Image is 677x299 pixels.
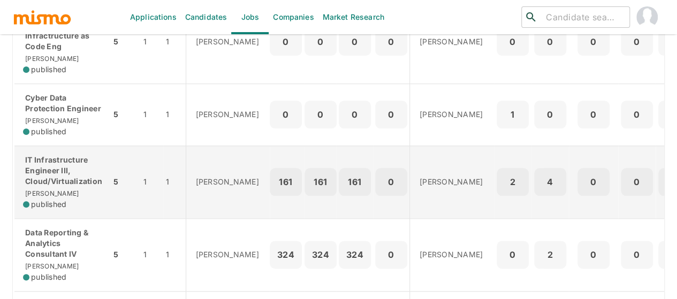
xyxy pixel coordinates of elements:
[111,83,135,145] td: 5
[23,189,79,197] span: [PERSON_NAME]
[163,218,186,291] td: 1
[636,6,658,28] img: Maia Reyes
[582,107,605,122] p: 0
[343,174,367,189] p: 161
[343,107,367,122] p: 0
[135,218,163,291] td: 1
[23,117,79,125] span: [PERSON_NAME]
[23,227,102,259] p: Data Reporting & Analytics Consultant IV
[309,174,332,189] p: 161
[625,34,649,49] p: 0
[274,247,298,262] p: 324
[196,177,262,187] p: [PERSON_NAME]
[31,199,66,210] span: published
[625,247,649,262] p: 0
[420,249,485,260] p: [PERSON_NAME]
[163,83,186,145] td: 1
[196,249,262,260] p: [PERSON_NAME]
[379,34,403,49] p: 0
[31,64,66,75] span: published
[538,174,562,189] p: 4
[31,272,66,282] span: published
[309,107,332,122] p: 0
[501,34,524,49] p: 0
[538,247,562,262] p: 2
[538,34,562,49] p: 0
[111,145,135,218] td: 5
[309,34,332,49] p: 0
[582,174,605,189] p: 0
[196,109,262,120] p: [PERSON_NAME]
[163,145,186,218] td: 1
[135,145,163,218] td: 1
[309,247,332,262] p: 324
[625,107,649,122] p: 0
[501,174,524,189] p: 2
[196,36,262,47] p: [PERSON_NAME]
[343,34,367,49] p: 0
[420,177,485,187] p: [PERSON_NAME]
[135,83,163,145] td: 1
[111,218,135,291] td: 5
[379,174,403,189] p: 0
[582,247,605,262] p: 0
[542,10,625,25] input: Candidate search
[23,262,79,270] span: [PERSON_NAME]
[538,107,562,122] p: 0
[13,9,72,25] img: logo
[501,247,524,262] p: 0
[379,247,403,262] p: 0
[420,36,485,47] p: [PERSON_NAME]
[274,174,298,189] p: 161
[625,174,649,189] p: 0
[343,247,367,262] p: 324
[379,107,403,122] p: 0
[23,55,79,63] span: [PERSON_NAME]
[501,107,524,122] p: 1
[274,107,298,122] p: 0
[23,93,102,114] p: Cyber Data Protection Engineer
[274,34,298,49] p: 0
[23,155,102,187] p: IT Infrastructure Engineer III, Cloud/Virtualization
[31,126,66,137] span: published
[582,34,605,49] p: 0
[420,109,485,120] p: [PERSON_NAME]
